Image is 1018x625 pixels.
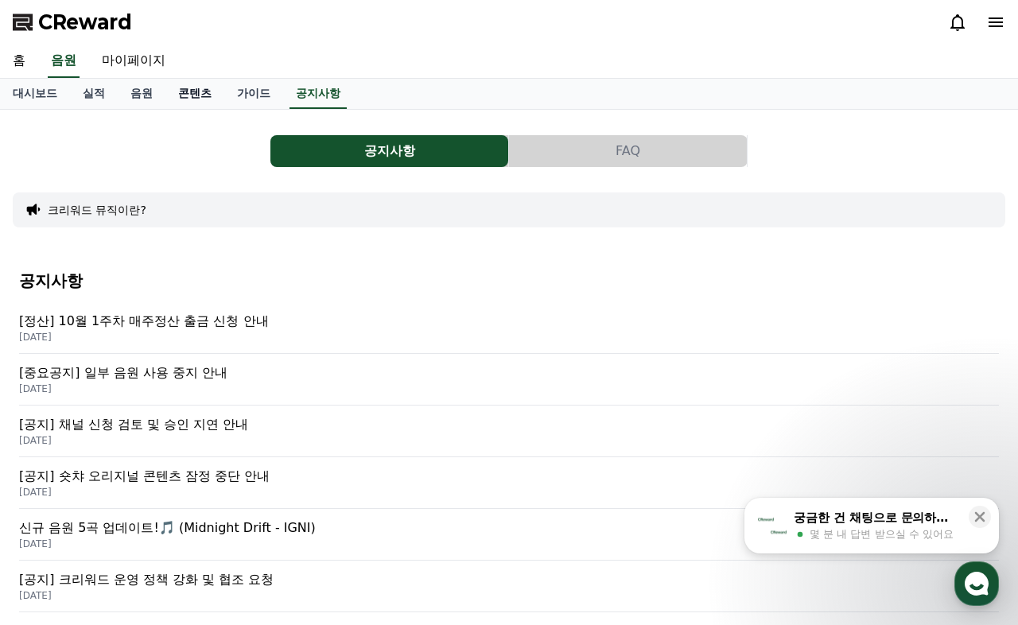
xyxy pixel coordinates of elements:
[48,45,80,78] a: 음원
[19,302,999,354] a: [정산] 10월 1주차 매주정산 출금 신청 안내 [DATE]
[118,79,165,109] a: 음원
[19,570,999,589] p: [공지] 크리워드 운영 정책 강화 및 협조 요청
[38,10,132,35] span: CReward
[246,517,265,530] span: 설정
[289,79,347,109] a: 공지사항
[19,509,999,561] a: 신규 음원 5곡 업데이트!🎵 (Midnight Drift - IGNI) [DATE]
[19,312,999,331] p: [정산] 10월 1주차 매주정산 출금 신청 안내
[70,79,118,109] a: 실적
[509,135,748,167] a: FAQ
[19,589,999,602] p: [DATE]
[19,272,999,289] h4: 공지사항
[224,79,283,109] a: 가이드
[19,363,999,382] p: [중요공지] 일부 음원 사용 중지 안내
[146,518,165,530] span: 대화
[270,135,509,167] a: 공지사항
[89,45,178,78] a: 마이페이지
[19,382,999,395] p: [DATE]
[105,493,205,533] a: 대화
[19,561,999,612] a: [공지] 크리워드 운영 정책 강화 및 협조 요청 [DATE]
[48,202,146,218] button: 크리워드 뮤직이란?
[13,10,132,35] a: CReward
[19,354,999,406] a: [중요공지] 일부 음원 사용 중지 안내 [DATE]
[19,518,999,538] p: 신규 음원 5곡 업데이트!🎵 (Midnight Drift - IGNI)
[19,415,999,434] p: [공지] 채널 신청 검토 및 승인 지연 안내
[50,517,60,530] span: 홈
[5,493,105,533] a: 홈
[19,406,999,457] a: [공지] 채널 신청 검토 및 승인 지연 안내 [DATE]
[270,135,508,167] button: 공지사항
[19,467,999,486] p: [공지] 숏챠 오리지널 콘텐츠 잠정 중단 안내
[19,331,999,344] p: [DATE]
[19,434,999,447] p: [DATE]
[205,493,305,533] a: 설정
[19,457,999,509] a: [공지] 숏챠 오리지널 콘텐츠 잠정 중단 안내 [DATE]
[19,538,999,550] p: [DATE]
[19,486,999,499] p: [DATE]
[165,79,224,109] a: 콘텐츠
[509,135,747,167] button: FAQ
